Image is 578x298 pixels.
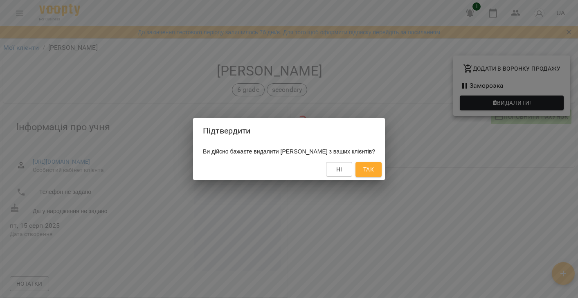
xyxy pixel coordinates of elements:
span: Ні [336,165,342,174]
button: Ні [326,162,352,177]
div: Ви дійсно бажаєте видалити [PERSON_NAME] з ваших клієнтів? [193,144,385,159]
button: Так [355,162,382,177]
span: Так [363,165,374,174]
h2: Підтвердити [203,125,375,137]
